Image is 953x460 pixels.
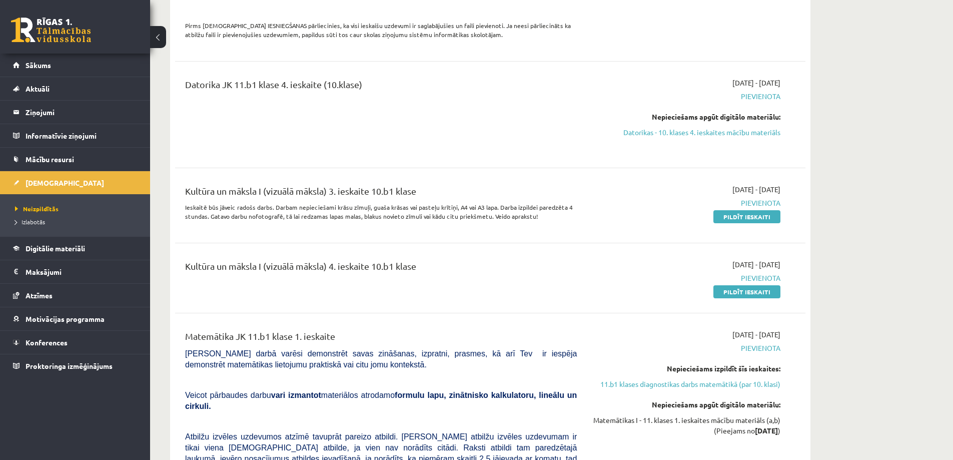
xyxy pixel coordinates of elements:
span: Pievienota [592,198,780,208]
a: Ziņojumi [13,101,138,124]
span: Aktuāli [26,84,50,93]
div: Kultūra un māksla I (vizuālā māksla) 3. ieskaite 10.b1 klase [185,184,577,203]
legend: Ziņojumi [26,101,138,124]
a: 11.b1 klases diagnostikas darbs matemātikā (par 10. klasi) [592,379,780,389]
span: Pievienota [592,343,780,353]
b: vari izmantot [271,391,321,399]
strong: [DATE] [755,426,778,435]
a: Atzīmes [13,284,138,307]
div: Nepieciešams izpildīt šīs ieskaites: [592,363,780,374]
span: [DATE] - [DATE] [732,184,780,195]
b: formulu lapu, zinātnisko kalkulatoru, lineālu un cirkuli. [185,391,577,410]
a: Informatīvie ziņojumi [13,124,138,147]
span: Izlabotās [15,218,45,226]
span: Atzīmes [26,291,53,300]
div: Nepieciešams apgūt digitālo materiālu: [592,399,780,410]
span: Pievienota [592,91,780,102]
a: Rīgas 1. Tālmācības vidusskola [11,18,91,43]
span: Neizpildītās [15,205,59,213]
span: [DEMOGRAPHIC_DATA] [26,178,104,187]
div: Matemātikas I - 11. klases 1. ieskaites mācību materiāls (a,b) (Pieejams no ) [592,415,780,436]
a: [DEMOGRAPHIC_DATA] [13,171,138,194]
div: Nepieciešams apgūt digitālo materiālu: [592,112,780,122]
a: Maksājumi [13,260,138,283]
span: Sākums [26,61,51,70]
a: Proktoringa izmēģinājums [13,354,138,377]
span: [PERSON_NAME] darbā varēsi demonstrēt savas zināšanas, izpratni, prasmes, kā arī Tev ir iespēja d... [185,349,577,369]
span: Motivācijas programma [26,314,105,323]
a: Digitālie materiāli [13,237,138,260]
a: Motivācijas programma [13,307,138,330]
div: Matemātika JK 11.b1 klase 1. ieskaite [185,329,577,348]
span: Pievienota [592,273,780,283]
span: Mācību resursi [26,155,74,164]
legend: Informatīvie ziņojumi [26,124,138,147]
legend: Maksājumi [26,260,138,283]
a: Aktuāli [13,77,138,100]
a: Pildīt ieskaiti [713,285,780,298]
span: Konferences [26,338,68,347]
a: Datorikas - 10. klases 4. ieskaites mācību materiāls [592,127,780,138]
a: Neizpildītās [15,204,140,213]
span: [DATE] - [DATE] [732,329,780,340]
p: Ieskaitē būs jāveic radošs darbs. Darbam nepieciešami krāsu zīmuļi, guaša krāsas vai pasteļu krīt... [185,203,577,221]
div: Datorika JK 11.b1 klase 4. ieskaite (10.klase) [185,78,577,96]
span: Proktoringa izmēģinājums [26,361,113,370]
div: Kultūra un māksla I (vizuālā māksla) 4. ieskaite 10.b1 klase [185,259,577,278]
a: Mācību resursi [13,148,138,171]
span: [DATE] - [DATE] [732,259,780,270]
a: Konferences [13,331,138,354]
a: Izlabotās [15,217,140,226]
span: Digitālie materiāli [26,244,85,253]
span: Veicot pārbaudes darbu materiālos atrodamo [185,391,577,410]
p: Pirms [DEMOGRAPHIC_DATA] IESNIEGŠANAS pārliecinies, ka visi ieskaišu uzdevumi ir saglabājušies un... [185,21,577,39]
span: [DATE] - [DATE] [732,78,780,88]
a: Pildīt ieskaiti [713,210,780,223]
a: Sākums [13,54,138,77]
